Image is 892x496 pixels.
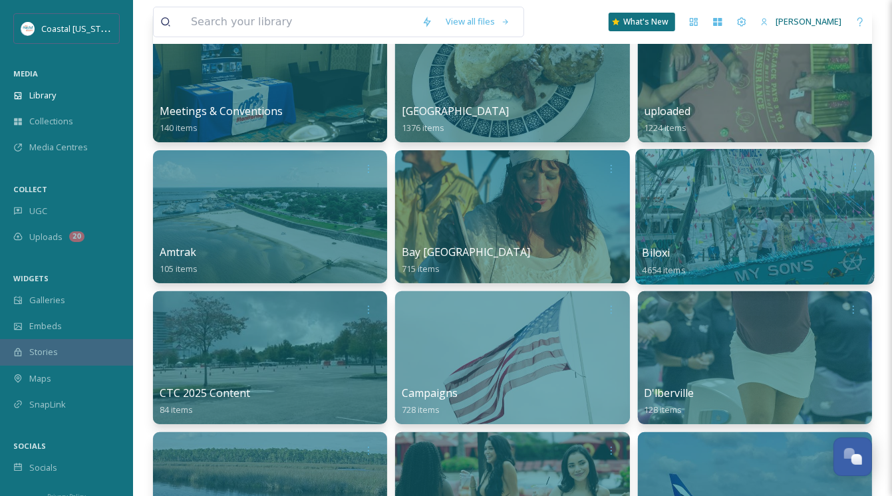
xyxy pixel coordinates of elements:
[160,104,283,118] span: Meetings & Conventions
[609,13,675,31] a: What's New
[29,461,57,474] span: Socials
[160,387,250,416] a: CTC 2025 Content84 items
[645,122,687,134] span: 1224 items
[29,320,62,332] span: Embeds
[833,437,872,476] button: Open Chat
[642,263,685,275] span: 4654 items
[642,245,670,260] span: Biloxi
[642,247,685,276] a: Biloxi4654 items
[160,246,198,275] a: Amtrak105 items
[402,404,440,416] span: 728 items
[160,386,250,400] span: CTC 2025 Content
[21,22,35,35] img: download%20%281%29.jpeg
[29,231,63,243] span: Uploads
[29,205,47,217] span: UGC
[69,231,84,242] div: 20
[184,7,415,37] input: Search your library
[402,387,458,416] a: Campaigns728 items
[160,263,198,275] span: 105 items
[29,115,73,128] span: Collections
[402,246,530,275] a: Bay [GEOGRAPHIC_DATA]715 items
[29,294,65,307] span: Galleries
[29,346,58,358] span: Stories
[160,245,196,259] span: Amtrak
[160,105,283,134] a: Meetings & Conventions140 items
[402,105,509,134] a: [GEOGRAPHIC_DATA]1376 items
[13,273,49,283] span: WIDGETS
[29,141,88,154] span: Media Centres
[160,122,198,134] span: 140 items
[29,89,56,102] span: Library
[645,387,694,416] a: D'lberville128 items
[776,15,841,27] span: [PERSON_NAME]
[402,386,458,400] span: Campaigns
[41,22,118,35] span: Coastal [US_STATE]
[13,184,47,194] span: COLLECT
[439,9,517,35] a: View all files
[13,68,38,78] span: MEDIA
[13,441,46,451] span: SOCIALS
[645,104,691,118] span: uploaded
[402,104,509,118] span: [GEOGRAPHIC_DATA]
[160,404,193,416] span: 84 items
[645,404,682,416] span: 128 items
[645,105,691,134] a: uploaded1224 items
[402,122,444,134] span: 1376 items
[645,386,694,400] span: D'lberville
[29,398,66,411] span: SnapLink
[402,263,440,275] span: 715 items
[402,245,530,259] span: Bay [GEOGRAPHIC_DATA]
[754,9,848,35] a: [PERSON_NAME]
[29,372,51,385] span: Maps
